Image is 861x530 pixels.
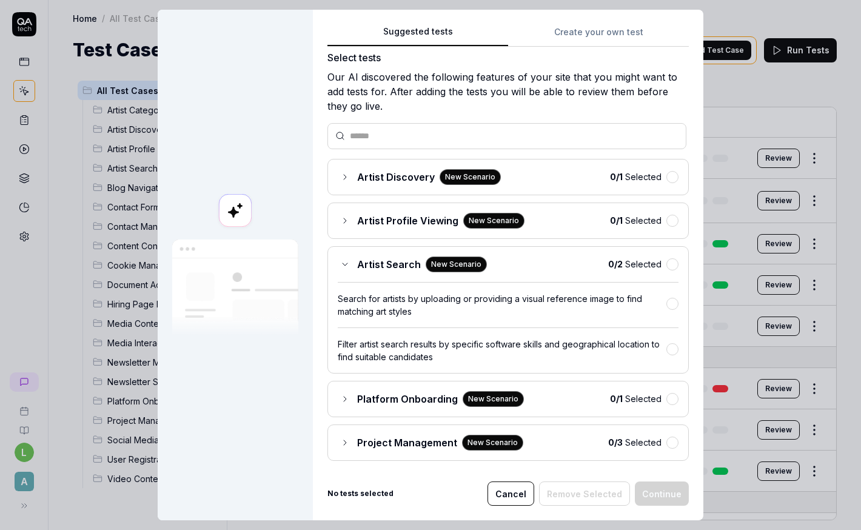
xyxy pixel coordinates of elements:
[357,435,457,450] span: Project Management
[327,50,689,65] div: Select tests
[610,392,662,405] span: Selected
[463,213,524,229] div: New Scenario
[338,292,666,318] div: Search for artists by uploading or providing a visual reference image to find matching art styles
[357,213,458,228] span: Artist Profile Viewing
[327,25,508,47] button: Suggested tests
[172,240,298,336] img: Our AI scans your site and suggests things to test
[357,170,435,184] span: Artist Discovery
[608,436,662,449] span: Selected
[610,170,662,183] span: Selected
[608,437,623,448] b: 0 / 3
[357,392,458,406] span: Platform Onboarding
[635,481,689,506] button: Continue
[463,391,524,407] div: New Scenario
[338,338,666,363] div: Filter artist search results by specific software skills and geographical location to find suitab...
[327,488,394,499] b: No tests selected
[508,25,689,47] button: Create your own test
[487,481,534,506] button: Cancel
[462,435,523,451] div: New Scenario
[610,394,623,404] b: 0 / 1
[608,258,662,270] span: Selected
[608,259,623,269] b: 0 / 2
[610,172,623,182] b: 0 / 1
[327,70,689,113] div: Our AI discovered the following features of your site that you might want to add tests for. After...
[357,257,421,272] span: Artist Search
[610,215,623,226] b: 0 / 1
[539,481,630,506] button: Remove Selected
[426,257,487,272] div: New Scenario
[610,214,662,227] span: Selected
[440,169,501,185] div: New Scenario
